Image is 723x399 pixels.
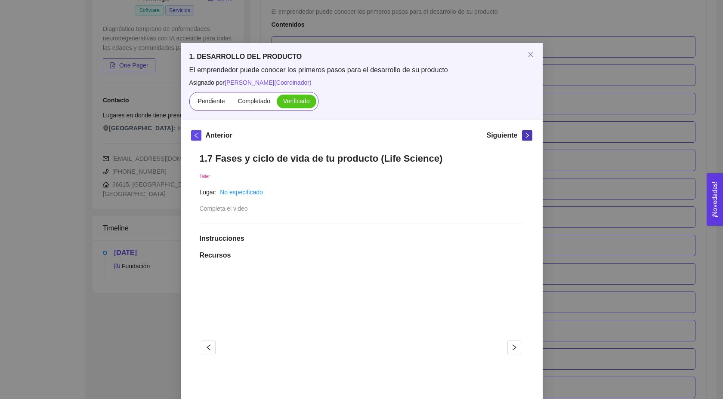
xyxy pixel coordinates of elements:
button: right [522,130,532,141]
button: left [191,130,201,141]
span: Completa el video [200,205,248,212]
button: Open Feedback Widget [707,173,723,226]
span: Completado [238,98,271,104]
span: close [527,51,534,58]
span: Asignado por [189,78,534,87]
h5: Anterior [206,130,232,141]
span: El emprendedor puede conocer los primeros pasos para el desarrollo de su producto [189,65,534,75]
h5: Siguiente [486,130,517,141]
span: Verificado [283,98,309,104]
span: right [508,344,521,351]
h1: 1.7 Fases y ciclo de vida de tu producto (Life Science) [200,153,524,164]
button: Close [519,43,543,67]
span: left [192,132,201,138]
button: right [507,341,521,354]
article: Lugar: [200,187,217,197]
button: left [202,341,216,354]
span: left [202,344,215,351]
h1: Instrucciones [200,234,524,243]
span: Taller [200,174,210,179]
a: No especificado [220,189,263,196]
h5: 1. DESARROLLO DEL PRODUCTO [189,52,534,62]
h1: Recursos [200,251,524,260]
span: [PERSON_NAME] ( Coordinador ) [225,79,312,86]
span: Pendiente [198,98,225,104]
span: right [522,132,532,138]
